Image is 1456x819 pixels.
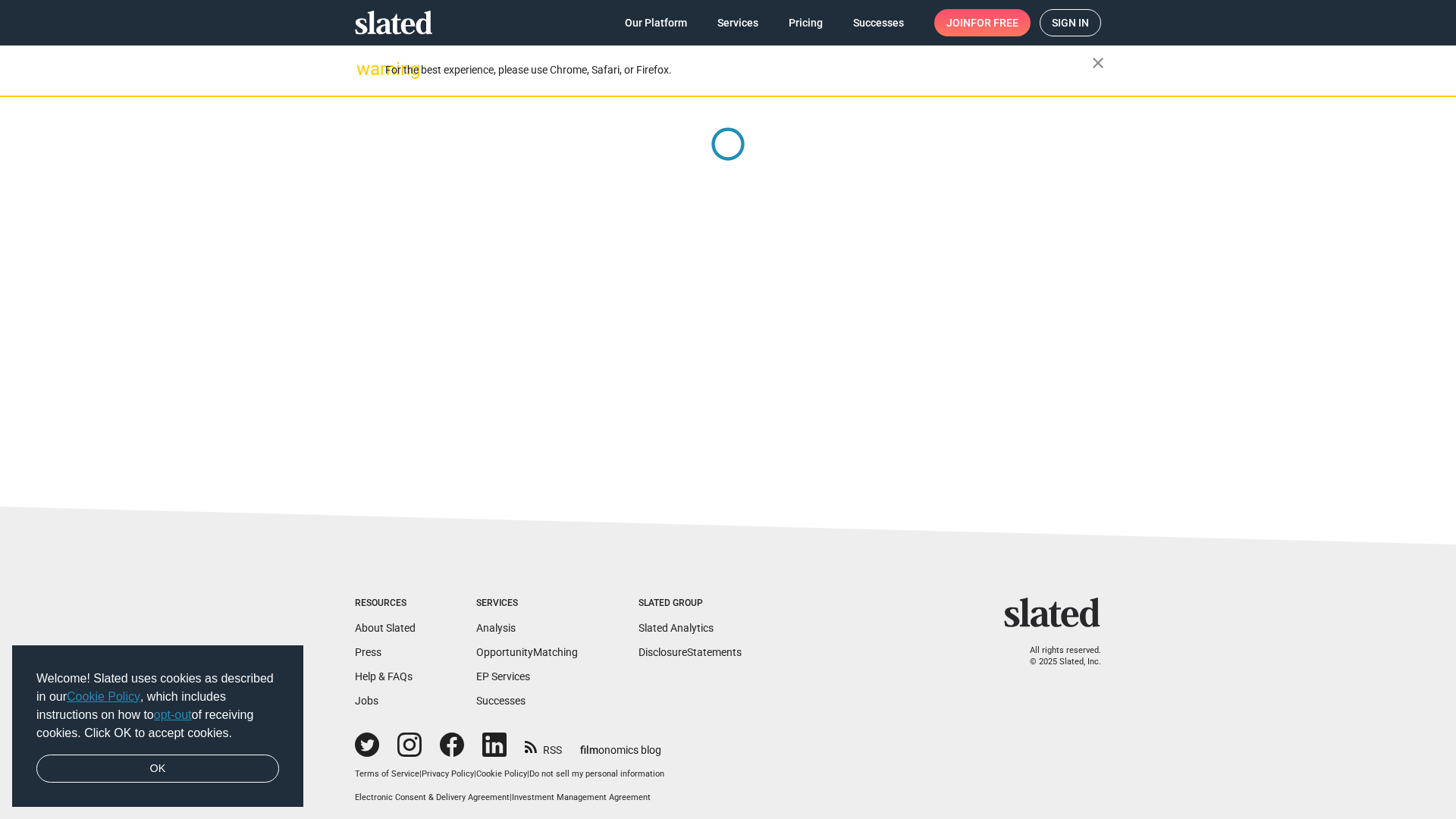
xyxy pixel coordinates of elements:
[474,769,476,779] span: |
[67,690,140,703] a: Cookie Policy
[154,708,192,721] a: opt-out
[1089,54,1107,72] mat-icon: close
[841,9,916,36] a: Successes
[355,646,381,658] a: Press
[355,670,413,682] a: Help & FAQs
[419,769,422,779] span: |
[355,695,378,707] a: Jobs
[580,744,598,756] span: film
[476,769,527,779] a: Cookie Policy
[705,9,770,36] a: Services
[717,9,758,36] span: Services
[355,598,416,610] div: Resources
[639,598,742,610] div: Slated Group
[625,9,687,36] span: Our Platform
[355,769,419,779] a: Terms of Service
[356,60,375,78] mat-icon: warning
[36,670,279,742] span: Welcome! Slated uses cookies as described in our , which includes instructions on how to of recei...
[580,731,661,758] a: filmonomics blog
[946,9,1018,36] span: Join
[525,734,562,758] a: RSS
[1014,645,1101,667] p: All rights reserved. © 2025 Slated, Inc.
[476,598,578,610] div: Services
[527,769,529,779] span: |
[1040,9,1101,36] a: Sign in
[639,646,742,658] a: DisclosureStatements
[385,60,1092,80] div: For the best experience, please use Chrome, Safari, or Firefox.
[1052,10,1089,36] span: Sign in
[476,646,578,658] a: OpportunityMatching
[529,769,664,780] button: Do not sell my personal information
[639,622,714,634] a: Slated Analytics
[355,622,416,634] a: About Slated
[934,9,1031,36] a: Joinfor free
[422,769,474,779] a: Privacy Policy
[512,792,651,802] a: Investment Management Agreement
[12,645,303,808] div: cookieconsent
[613,9,699,36] a: Our Platform
[355,792,510,802] a: Electronic Consent & Delivery Agreement
[510,792,512,802] span: |
[777,9,835,36] a: Pricing
[476,622,516,634] a: Analysis
[36,755,279,783] a: dismiss cookie message
[476,670,530,682] a: EP Services
[853,9,904,36] span: Successes
[789,9,823,36] span: Pricing
[476,695,526,707] a: Successes
[971,9,1018,36] span: for free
